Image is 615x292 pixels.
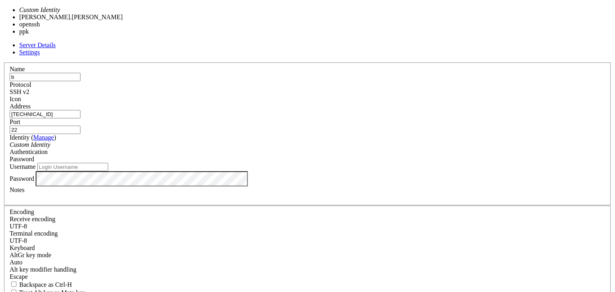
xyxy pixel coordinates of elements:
[10,216,55,222] label: Set the expected encoding for data received from the host. If the encodings do not match, visual ...
[10,156,34,162] span: Password
[10,88,605,96] div: SSH v2
[10,96,21,102] label: Icon
[10,223,27,230] span: UTF-8
[10,148,48,155] label: Authentication
[19,21,123,28] li: openssh
[10,223,605,230] div: UTF-8
[10,259,22,266] span: Auto
[31,134,56,141] span: ( )
[10,88,29,95] span: SSH v2
[33,134,54,141] a: Manage
[37,163,108,171] input: Login Username
[19,42,56,48] a: Server Details
[10,252,51,258] label: Set the expected encoding for data received from the host. If the encodings do not match, visual ...
[10,175,34,182] label: Password
[10,103,30,110] label: Address
[10,156,605,163] div: Password
[19,6,60,13] i: Custom Identity
[10,273,28,280] span: Escape
[10,118,20,125] label: Port
[10,230,58,237] label: The default terminal encoding. ISO-2022 enables character map translations (like graphics maps). ...
[11,282,16,287] input: Backspace as Ctrl-H
[10,141,605,148] div: Custom Identity
[10,163,36,170] label: Username
[10,259,605,266] div: Auto
[10,134,56,141] label: Identity
[19,14,123,21] li: [PERSON_NAME].[PERSON_NAME]
[10,281,72,288] label: If true, the backspace should send BS ('\x08', aka ^H). Otherwise the backspace key should send '...
[19,49,40,56] a: Settings
[10,141,50,148] i: Custom Identity
[10,266,76,273] label: Controls how the Alt key is handled. Escape: Send an ESC prefix. 8-Bit: Add 128 to the typed char...
[10,126,80,134] input: Port Number
[19,281,72,288] span: Backspace as Ctrl-H
[10,244,35,251] label: Keyboard
[10,73,80,81] input: Server Name
[10,186,24,193] label: Notes
[10,110,80,118] input: Host Name or IP
[10,208,34,215] label: Encoding
[19,28,123,35] li: ppk
[10,66,25,72] label: Name
[10,273,605,280] div: Escape
[10,81,31,88] label: Protocol
[10,237,605,244] div: UTF-8
[10,237,27,244] span: UTF-8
